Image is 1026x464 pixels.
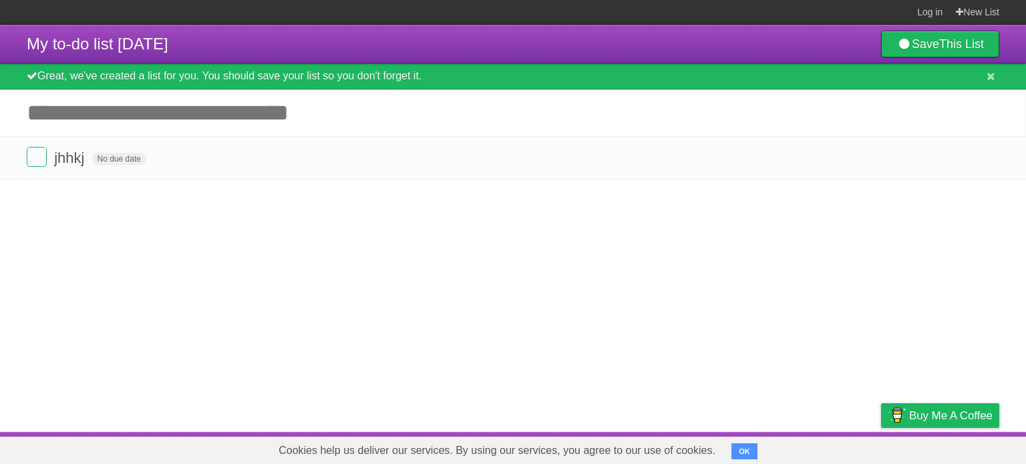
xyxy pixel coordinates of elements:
a: Privacy [864,435,898,461]
span: Cookies help us deliver our services. By using our services, you agree to our use of cookies. [265,437,729,464]
span: No due date [92,153,146,165]
a: Terms [818,435,848,461]
span: jhhkj [54,150,88,166]
span: Buy me a coffee [909,404,993,427]
label: Done [27,147,47,167]
span: My to-do list [DATE] [27,35,168,53]
img: Buy me a coffee [888,404,906,427]
a: About [703,435,731,461]
a: Developers [747,435,802,461]
a: Buy me a coffee [881,403,999,428]
a: SaveThis List [881,31,999,57]
a: Suggest a feature [915,435,999,461]
b: This List [939,37,984,51]
button: OK [731,443,757,459]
